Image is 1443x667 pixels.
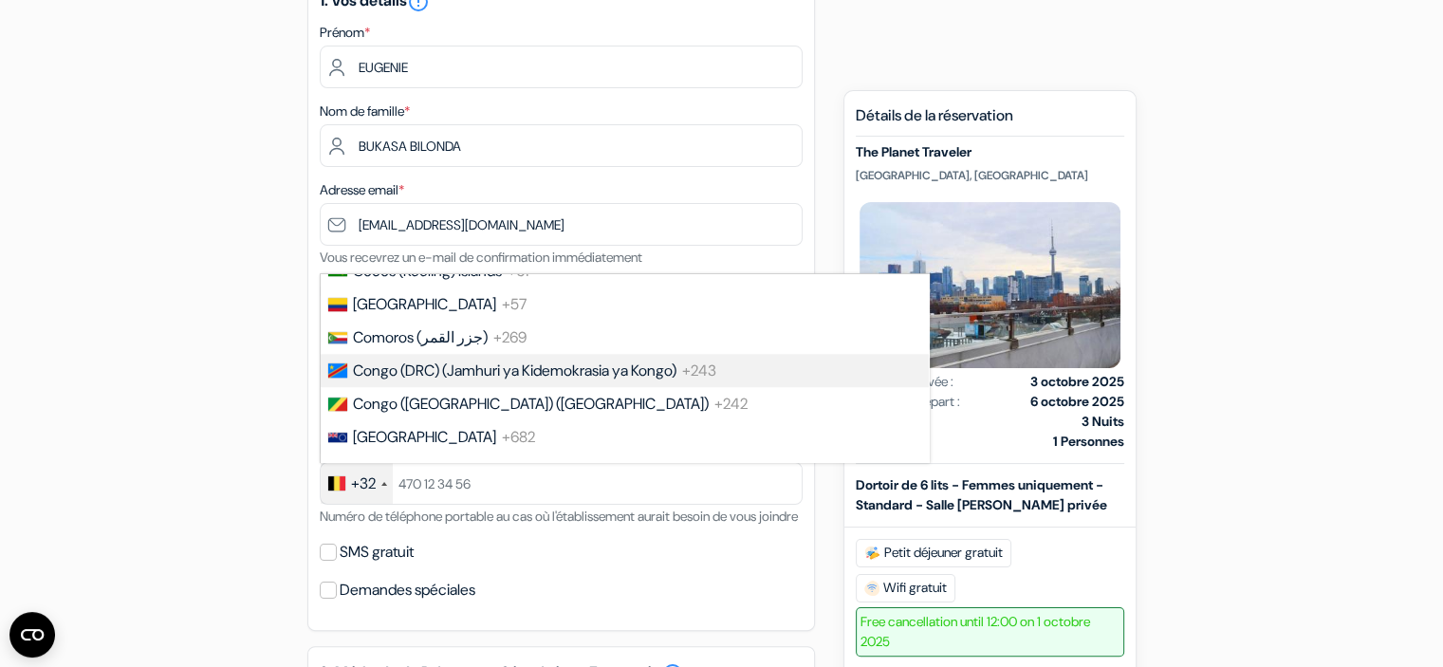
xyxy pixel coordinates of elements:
[320,23,370,43] label: Prénom
[714,394,748,414] span: +242
[320,46,803,88] input: Entrez votre prénom
[856,607,1124,657] span: Free cancellation until 12:00 on 1 octobre 2025
[321,463,393,504] div: Belgium (België): +32
[340,539,414,565] label: SMS gratuit
[1030,372,1124,392] strong: 3 octobre 2025
[320,180,404,200] label: Adresse email
[353,460,496,480] span: [GEOGRAPHIC_DATA]
[320,249,642,266] small: Vous recevrez un e-mail de confirmation immédiatement
[320,273,930,463] ul: List of countries
[351,472,376,495] div: +32
[856,106,1124,137] h5: Détails de la réservation
[856,168,1124,183] p: [GEOGRAPHIC_DATA], [GEOGRAPHIC_DATA]
[508,261,528,281] span: +61
[320,124,803,167] input: Entrer le nom de famille
[502,460,538,480] span: +506
[1053,432,1124,452] strong: 1 Personnes
[340,577,475,603] label: Demandes spéciales
[1082,412,1124,432] strong: 3 Nuits
[493,327,527,347] span: +269
[856,539,1011,567] span: Petit déjeuner gratuit
[9,612,55,658] button: Open CMP widget
[502,427,535,447] span: +682
[353,294,496,314] span: [GEOGRAPHIC_DATA]
[856,574,955,602] span: Wifi gratuit
[353,427,496,447] span: [GEOGRAPHIC_DATA]
[320,102,410,121] label: Nom de famille
[320,462,803,505] input: 470 12 34 56
[856,476,1107,513] b: Dortoir de 6 lits - Femmes uniquement - Standard - Salle [PERSON_NAME] privée
[1030,392,1124,412] strong: 6 octobre 2025
[353,261,502,281] span: Cocos (Keeling) Islands
[502,294,527,314] span: +57
[353,327,488,347] span: Comoros (‫جزر القمر‬‎)
[320,508,798,525] small: Numéro de téléphone portable au cas où l'établissement aurait besoin de vous joindre
[353,361,676,380] span: Congo (DRC) (Jamhuri ya Kidemokrasia ya Kongo)
[682,361,716,380] span: +243
[353,394,709,414] span: Congo ([GEOGRAPHIC_DATA]) ([GEOGRAPHIC_DATA])
[864,581,879,596] img: free_wifi.svg
[320,203,803,246] input: Entrer adresse e-mail
[856,144,1124,160] h5: The Planet Traveler
[864,546,880,561] img: free_breakfast.svg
